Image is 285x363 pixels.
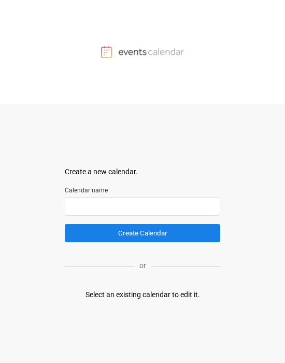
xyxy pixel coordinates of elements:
img: Events Calendar [101,46,184,58]
p: or [134,260,151,271]
label: Calendar name [65,186,220,195]
div: Select an existing calendar to edit it. [85,289,200,300]
button: Create Calendar [65,224,220,242]
div: Create a new calendar. [65,166,220,177]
